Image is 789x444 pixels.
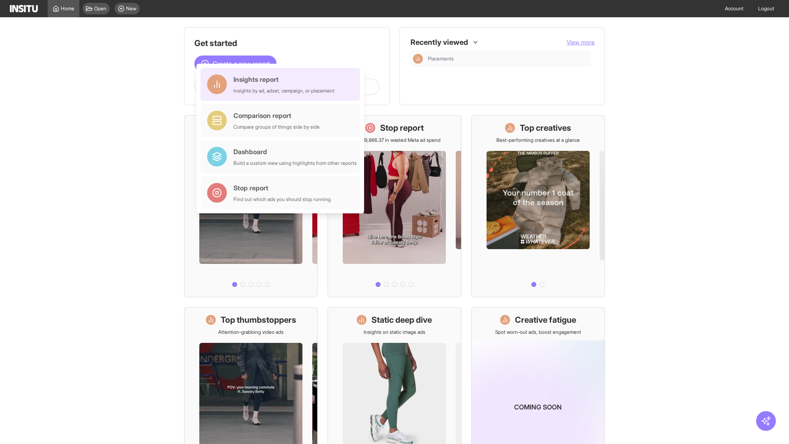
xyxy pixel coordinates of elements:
[233,147,357,157] div: Dashboard
[233,196,331,203] div: Find out which ads you should stop running
[233,111,320,120] div: Comparison report
[233,183,331,193] div: Stop report
[233,160,357,166] div: Build a custom view using highlights from other reports
[194,55,277,72] button: Create a new report
[233,74,335,84] div: Insights report
[94,5,106,12] span: Open
[380,122,424,134] h1: Stop report
[194,37,379,49] h1: Get started
[520,122,571,134] h1: Top creatives
[218,329,284,335] p: Attention-grabbing video ads
[328,115,461,297] a: Stop reportSave £19,866.37 in wasted Meta ad spend
[567,38,595,46] button: View more
[428,55,588,62] span: Placements
[371,314,432,326] h1: Static deep dive
[184,115,318,297] a: What's live nowSee all active ads instantly
[10,5,38,12] img: Logo
[233,124,320,130] div: Compare groups of things side by side
[428,55,454,62] span: Placements
[233,88,335,94] div: Insights by ad, adset, campaign, or placement
[348,137,441,143] p: Save £19,866.37 in wasted Meta ad spend
[567,39,595,46] span: View more
[471,115,605,297] a: Top creativesBest-performing creatives at a glance
[413,54,423,64] div: Insights
[221,314,296,326] h1: Top thumbstoppers
[364,329,425,335] p: Insights on static image ads
[61,5,74,12] span: Home
[126,5,136,12] span: New
[496,137,580,143] p: Best-performing creatives at a glance
[212,59,270,69] span: Create a new report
